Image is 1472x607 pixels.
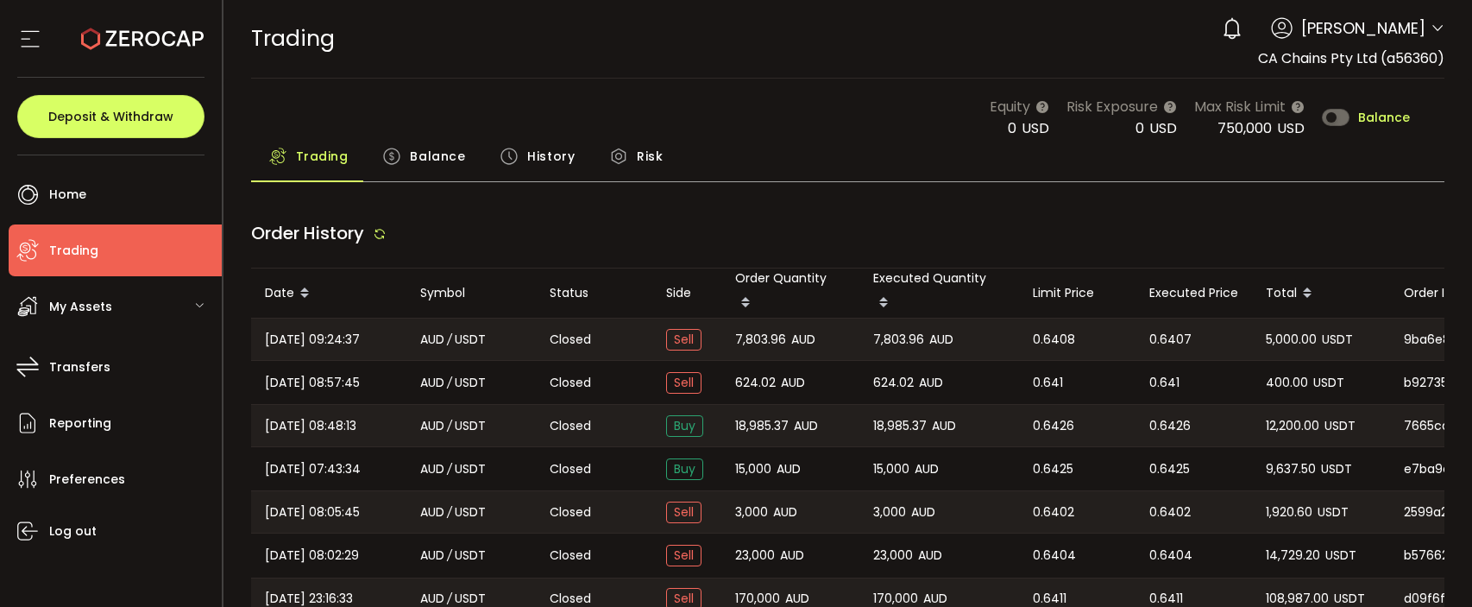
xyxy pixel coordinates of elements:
span: AUD [915,459,939,479]
em: / [447,416,452,436]
span: [DATE] 07:43:34 [265,459,361,479]
div: Side [652,283,721,303]
span: AUD [911,503,935,522]
span: 15,000 [873,459,909,479]
span: 3,000 [735,503,768,522]
span: USDT [1321,459,1352,479]
span: AUD [918,546,942,566]
span: AUD [420,459,444,479]
button: Deposit & Withdraw [17,95,204,138]
span: Home [49,182,86,207]
span: Closed [550,374,591,392]
span: 0.6407 [1149,330,1192,350]
em: / [447,503,452,522]
span: Risk Exposure [1066,96,1158,117]
span: Closed [550,547,591,565]
span: Balance [1358,111,1410,123]
span: AUD [420,503,444,522]
span: AUD [420,546,444,566]
span: 18,985.37 [735,416,789,436]
span: AUD [777,459,801,479]
span: 0.6426 [1033,416,1074,436]
span: Sell [666,545,701,566]
span: USDT [455,416,486,436]
span: 0.641 [1033,373,1063,393]
span: 7665ca89-7554-493f-af95-32222863dfaa [1404,417,1459,435]
span: AUD [420,330,444,350]
span: 3,000 [873,503,906,522]
span: 12,200.00 [1266,416,1319,436]
span: 0 [1008,118,1016,138]
div: Executed Price [1135,283,1252,303]
span: USDT [1324,416,1356,436]
span: AUD [420,416,444,436]
span: AUD [929,330,953,350]
span: USDT [455,503,486,522]
span: AUD [773,503,797,522]
span: 7,803.96 [873,330,924,350]
span: [DATE] 08:05:45 [265,503,360,522]
span: [DATE] 08:48:13 [265,416,356,436]
span: History [527,139,575,174]
span: USDT [455,459,486,479]
span: USDT [455,546,486,566]
span: My Assets [49,294,112,319]
span: b5766201-d92d-4d89-b14b-a914763fe8c4 [1404,547,1459,565]
span: 624.02 [735,373,776,393]
span: AUD [794,416,818,436]
span: Buy [666,415,703,437]
span: Trading [296,139,349,174]
em: / [447,546,452,566]
span: AUD [919,373,943,393]
span: 2599a2f9-d739-4166-9349-f3a110e7aa98 [1404,503,1459,522]
em: / [447,459,452,479]
span: 9,637.50 [1266,459,1316,479]
span: e7ba9ec1-e47a-4a7e-b5f7-1174bd070550 [1404,460,1459,478]
span: CA Chains Pty Ltd (a56360) [1258,48,1444,68]
span: Trading [251,23,335,54]
span: b9273550-9ec8-42ab-b440-debceb6bf362 [1404,374,1459,392]
span: 750,000 [1217,118,1272,138]
span: Trading [49,238,98,263]
span: 18,985.37 [873,416,927,436]
span: Reporting [49,411,111,436]
span: Closed [550,331,591,349]
div: Limit Price [1019,283,1135,303]
span: USD [1277,118,1305,138]
span: 0.6426 [1149,416,1191,436]
span: USDT [1318,503,1349,522]
span: 0.6425 [1033,459,1073,479]
span: USDT [455,330,486,350]
span: 7,803.96 [735,330,786,350]
span: 0.6402 [1033,503,1074,522]
span: USDT [1325,546,1356,566]
span: USD [1149,118,1177,138]
span: 0 [1135,118,1144,138]
span: 14,729.20 [1266,546,1320,566]
span: Sell [666,372,701,394]
div: Symbol [406,283,536,303]
div: Order Quantity [721,269,859,318]
span: 23,000 [735,546,775,566]
span: 1,920.60 [1266,503,1312,522]
span: 0.6408 [1033,330,1075,350]
span: USDT [1313,373,1344,393]
span: Closed [550,503,591,522]
span: Transfers [49,355,110,380]
span: 0.6404 [1149,546,1192,566]
span: Closed [550,460,591,478]
span: Balance [410,139,465,174]
span: 15,000 [735,459,771,479]
em: / [447,330,452,350]
em: / [447,373,452,393]
span: 5,000.00 [1266,330,1317,350]
span: USDT [455,373,486,393]
span: Sell [666,502,701,523]
span: USD [1022,118,1049,138]
span: Risk [637,139,663,174]
span: USDT [1322,330,1353,350]
span: [PERSON_NAME] [1301,16,1425,40]
span: 624.02 [873,373,914,393]
span: 400.00 [1266,373,1308,393]
span: AUD [781,373,805,393]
